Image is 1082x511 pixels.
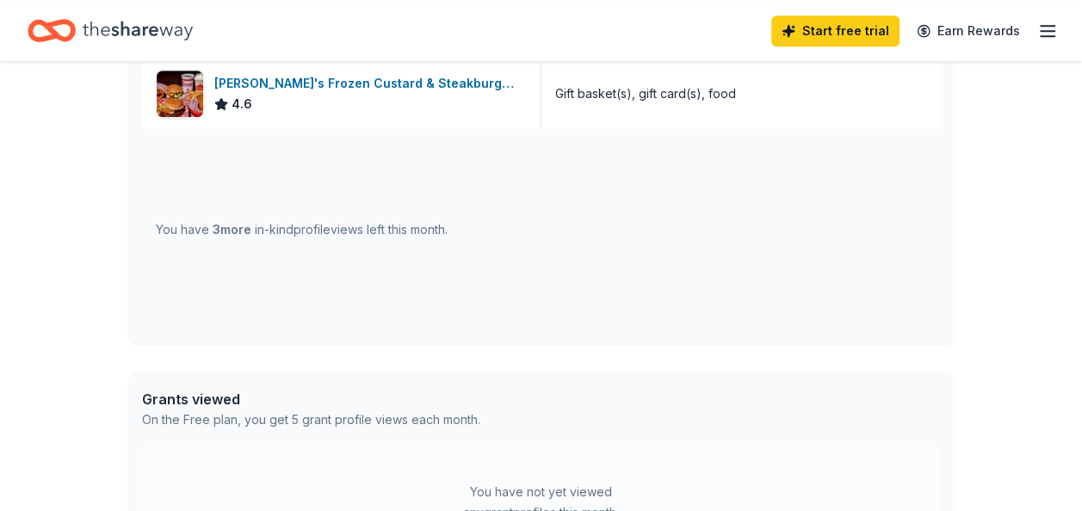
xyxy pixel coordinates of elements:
[771,15,900,46] a: Start free trial
[142,409,480,430] div: On the Free plan, you get 5 grant profile views each month.
[213,222,251,237] span: 3 more
[142,389,480,409] div: Grants viewed
[156,219,448,240] div: You have in-kind profile views left this month.
[28,10,193,51] a: Home
[157,71,203,117] img: Image for Freddy's Frozen Custard & Steakburgers
[214,73,527,94] div: [PERSON_NAME]'s Frozen Custard & Steakburgers
[555,83,736,104] div: Gift basket(s), gift card(s), food
[906,15,1030,46] a: Earn Rewards
[232,94,252,114] span: 4.6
